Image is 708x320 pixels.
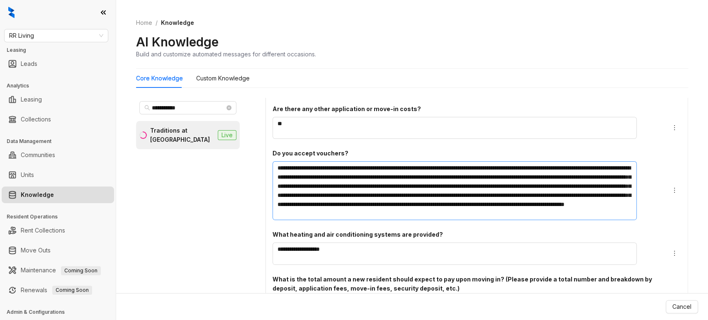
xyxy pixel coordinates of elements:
[21,222,65,239] a: Rent Collections
[218,130,236,140] span: Live
[272,149,658,158] div: Do you accept vouchers?
[2,282,114,298] li: Renewals
[272,104,658,114] div: Are there any other application or move-in costs?
[136,34,219,50] h2: AI Knowledge
[136,74,183,83] div: Core Knowledge
[2,56,114,72] li: Leads
[2,222,114,239] li: Rent Collections
[21,187,54,203] a: Knowledge
[9,29,103,42] span: RR Living
[134,18,154,27] a: Home
[21,56,37,72] a: Leads
[2,147,114,163] li: Communities
[21,147,55,163] a: Communities
[226,105,231,110] span: close-circle
[136,50,316,58] div: Build and customize automated messages for different occasions.
[7,308,116,316] h3: Admin & Configurations
[7,213,116,221] h3: Resident Operations
[52,286,92,295] span: Coming Soon
[671,124,678,131] span: more
[144,105,150,111] span: search
[21,242,51,259] a: Move Outs
[7,82,116,90] h3: Analytics
[21,282,92,298] a: RenewalsComing Soon
[7,138,116,145] h3: Data Management
[61,266,101,275] span: Coming Soon
[2,91,114,108] li: Leasing
[2,242,114,259] li: Move Outs
[161,19,194,26] span: Knowledge
[7,46,116,54] h3: Leasing
[671,187,678,194] span: more
[2,187,114,203] li: Knowledge
[150,126,214,144] div: Traditions at [GEOGRAPHIC_DATA]
[21,91,42,108] a: Leasing
[2,111,114,128] li: Collections
[21,111,51,128] a: Collections
[21,167,34,183] a: Units
[272,230,658,239] div: What heating and air conditioning systems are provided?
[156,18,158,27] li: /
[196,74,250,83] div: Custom Knowledge
[8,7,15,18] img: logo
[272,275,658,293] div: What is the total amount a new resident should expect to pay upon moving in? (Please provide a to...
[2,167,114,183] li: Units
[671,250,678,257] span: more
[2,262,114,279] li: Maintenance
